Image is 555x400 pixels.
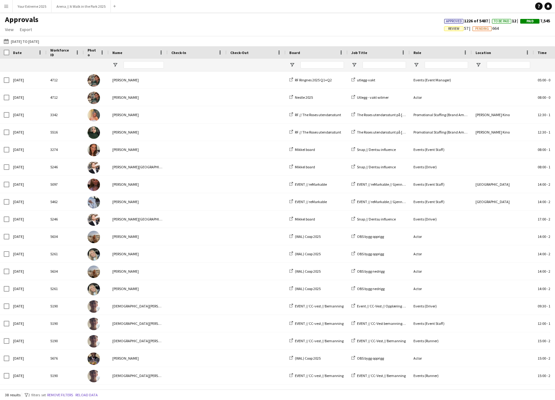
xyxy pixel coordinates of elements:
[472,193,534,210] div: [GEOGRAPHIC_DATA]
[410,141,472,158] div: Events (Event Staff)
[109,89,168,106] div: [PERSON_NAME]
[351,234,384,239] a: OBS bygg opprigg
[351,62,357,68] button: Open Filter Menu
[547,112,548,117] span: -
[357,78,375,82] span: utlegg-vakt
[109,367,168,384] div: [DEMOGRAPHIC_DATA][PERSON_NAME]
[547,252,548,256] span: -
[47,367,84,384] div: 5190
[88,352,100,365] img: Shepard Cyiza
[538,373,546,378] span: 15:00
[88,179,100,191] img: Mathilde Bårreng
[295,373,344,378] span: EVENT // CC-vest // Bemanning
[410,245,472,262] div: Actor
[538,165,546,169] span: 08:00
[492,18,520,24] span: 12
[547,234,548,239] span: -
[538,217,546,221] span: 17:00
[109,141,168,158] div: [PERSON_NAME]
[472,25,499,31] span: 664
[50,48,73,57] span: Workforce ID
[538,252,546,256] span: 14:00
[289,62,295,68] button: Open Filter Menu
[230,50,249,55] span: Check-Out
[351,112,443,117] a: The Roses utendørsstunt på [GEOGRAPHIC_DATA] kino
[295,339,344,343] span: EVENT // CC-vest // Bemanning
[109,332,168,349] div: [DEMOGRAPHIC_DATA][PERSON_NAME]
[547,217,548,221] span: -
[357,112,443,117] span: The Roses utendørsstunt på [GEOGRAPHIC_DATA] kino
[351,269,385,274] a: OBS bygg nedrigg
[109,193,168,210] div: [PERSON_NAME]
[47,263,84,280] div: 5634
[351,286,385,291] a: OBS bygg nedrigg
[357,269,385,274] span: OBS bygg nedrigg
[410,124,472,141] div: Promotional Staffing (Brand Ambassadors)
[109,280,168,297] div: [PERSON_NAME]
[289,286,321,291] a: (WAL) Coop 2025
[410,176,472,193] div: Events (Event Staff)
[444,25,472,31] span: 57
[538,269,546,274] span: 14:00
[410,228,472,245] div: Actor
[410,263,472,280] div: Actor
[526,19,534,23] span: Paid
[171,50,186,55] span: Check-In
[289,182,327,187] a: EVENT // reMarkable
[351,199,417,204] a: EVENT // reMarkable // Gjennomføring
[520,18,550,24] span: 7,545
[88,48,97,57] span: Photo
[47,71,84,89] div: 4712
[448,27,459,31] span: Review
[289,112,341,117] a: RF // The Roses utendørsstunt
[295,304,344,308] span: EVENT // CC-vest // Bemanning
[295,147,315,152] span: Mikkel board
[289,78,332,82] a: RF Ringnes 2025 Q1+Q2
[547,269,548,274] span: -
[357,356,384,361] span: OBS bygg opprigg
[88,92,100,104] img: Wilmer Borgnes
[13,50,22,55] span: Date
[289,321,344,326] a: EVENT // CC-vest // Bemanning
[351,147,396,152] a: Snap // Dentsu influence
[2,25,16,34] a: View
[9,124,47,141] div: [DATE]
[357,234,384,239] span: OBS bygg opprigg
[357,217,396,221] span: Snap // Dentsu influence
[547,304,548,308] span: -
[547,199,548,204] span: -
[88,126,100,139] img: Nawal El Baraka
[413,50,421,55] span: Role
[547,78,548,82] span: -
[357,165,396,169] span: Snap // Dentsu influence
[295,130,341,134] span: RF // The Roses utendørsstunt
[476,62,481,68] button: Open Filter Menu
[295,112,341,117] span: RF // The Roses utendørsstunt
[357,321,422,326] span: EVENT // CC-Vest bemanning // Opplæring
[295,252,321,256] span: (WAL) Coop 2025
[9,89,47,106] div: [DATE]
[47,89,84,106] div: 4712
[351,373,406,378] a: EVENT // CC-Vest // Bemanning
[538,321,546,326] span: 12:00
[88,266,100,278] img: Sina Sivertsen
[410,106,472,123] div: Promotional Staffing (Brand Ambassadors)
[538,304,546,308] span: 09:30
[410,211,472,228] div: Events (Driver)
[289,199,327,204] a: EVENT // reMarkable
[289,130,341,134] a: RF // The Roses utendørsstunt
[9,176,47,193] div: [DATE]
[47,141,84,158] div: 3274
[47,228,84,245] div: 5634
[47,124,84,141] div: 5516
[88,318,100,330] img: Christian Tohje
[446,19,462,23] span: Approved
[410,298,472,315] div: Events (Driver)
[410,89,472,106] div: Actor
[351,182,417,187] a: EVENT // reMarkable // Gjennomføring
[9,280,47,297] div: [DATE]
[109,315,168,332] div: [DEMOGRAPHIC_DATA][PERSON_NAME]
[425,61,468,69] input: Role Filter Input
[88,300,100,313] img: Christian Tohje
[88,161,100,174] img: Hans Torstein Lærum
